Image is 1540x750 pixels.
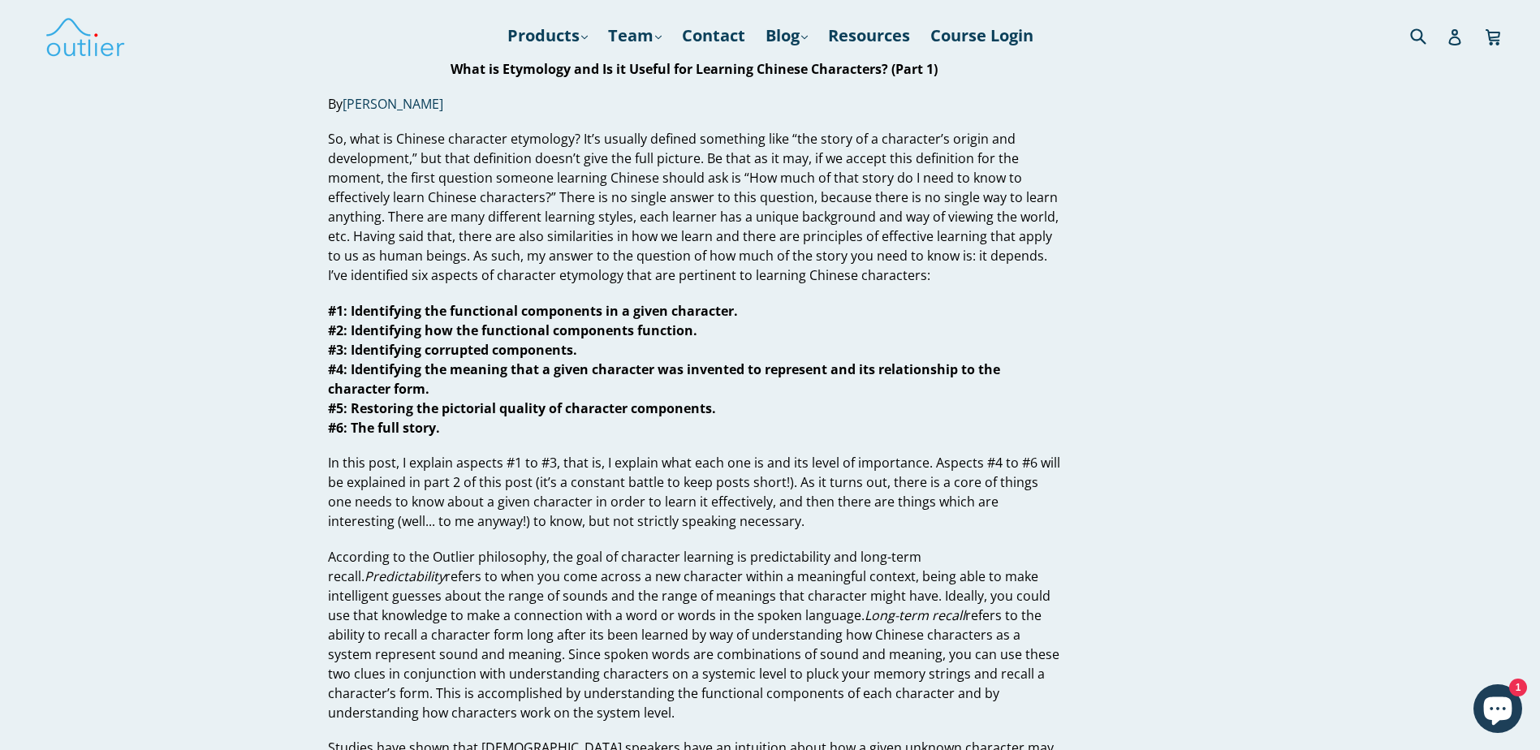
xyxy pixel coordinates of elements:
[45,12,126,59] img: Outlier Linguistics
[820,21,918,50] a: Resources
[600,21,670,50] a: Team
[343,95,443,114] a: [PERSON_NAME]
[328,130,1061,286] p: So, what is Chinese character etymology? It’s usually defined something like “the story of a char...
[365,567,445,585] i: Predictability
[328,302,1000,437] b: #1: Identifying the functional components in a given character. #2: Identifying how the functiona...
[922,21,1042,50] a: Course Login
[1406,19,1451,52] input: Search
[1469,684,1527,737] inbox-online-store-chat: Shopify online store chat
[865,606,965,624] i: Long-term recall
[674,21,753,50] a: Contact
[328,547,1061,722] p: According to the Outlier philosophy, the goal of character learning is predictability and long-te...
[499,21,596,50] a: Products
[328,94,1061,114] p: By
[328,454,1061,532] p: In this post, I explain aspects #1 to #3, that is, I explain what each one is and its level of im...
[757,21,816,50] a: Blog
